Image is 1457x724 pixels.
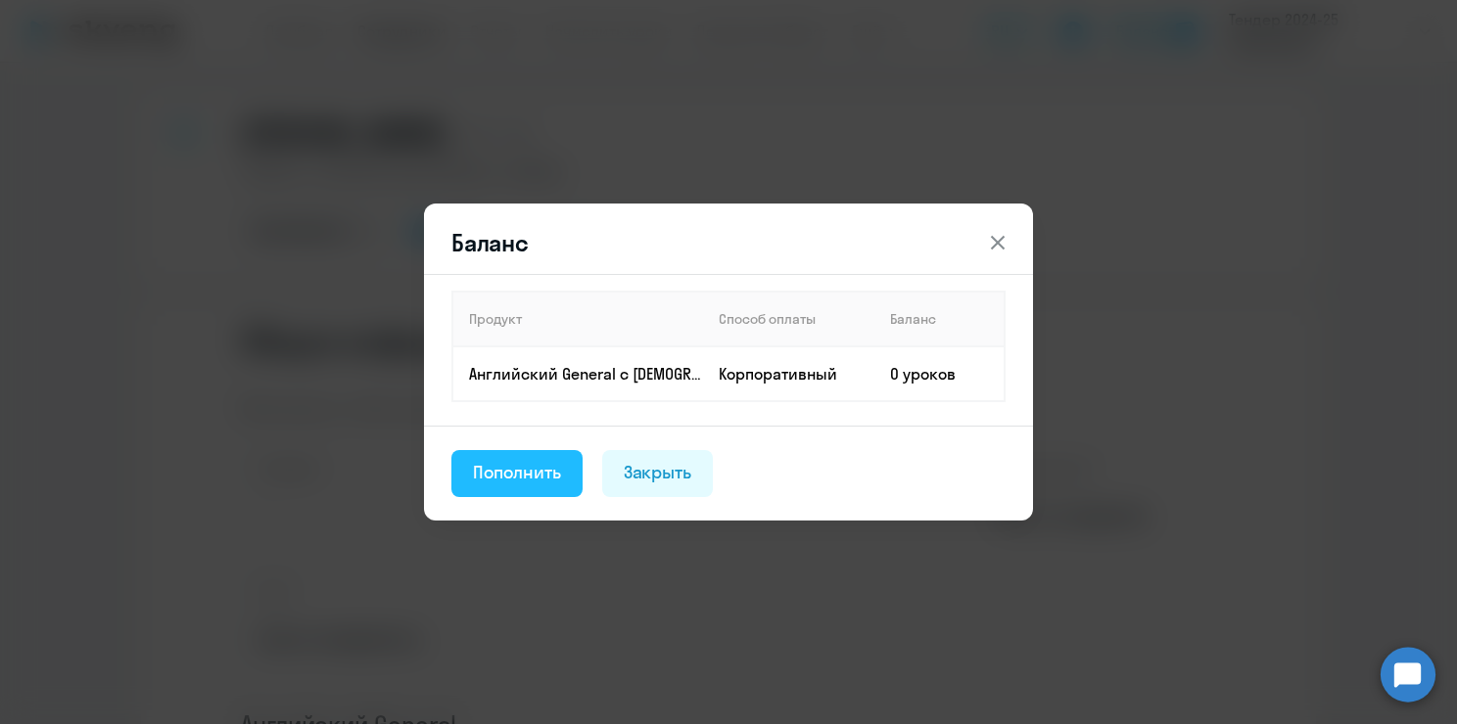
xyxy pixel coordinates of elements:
[703,346,874,401] td: Корпоративный
[424,227,1033,258] header: Баланс
[874,292,1005,346] th: Баланс
[473,460,561,485] div: Пополнить
[874,346,1005,401] td: 0 уроков
[703,292,874,346] th: Способ оплаты
[602,450,714,497] button: Закрыть
[451,450,583,497] button: Пополнить
[469,363,702,385] p: Английский General с [DEMOGRAPHIC_DATA] преподавателем
[624,460,692,485] div: Закрыть
[452,292,703,346] th: Продукт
